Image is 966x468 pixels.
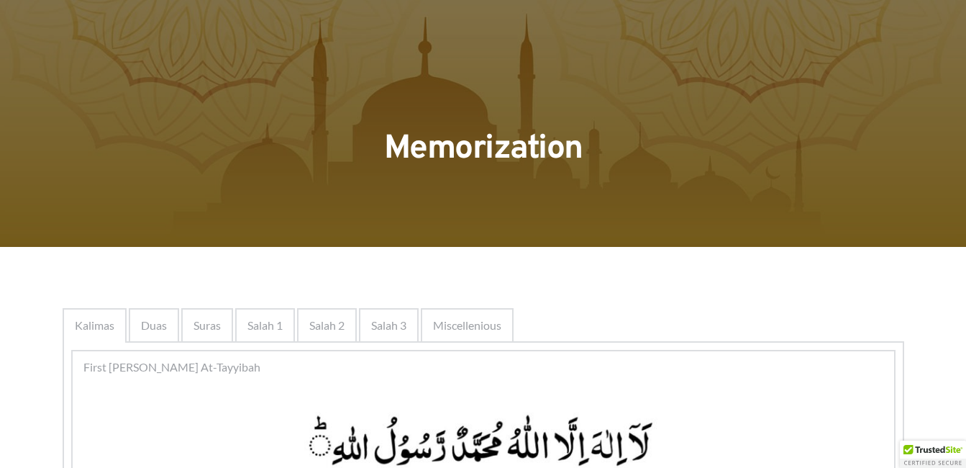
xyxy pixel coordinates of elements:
span: Salah 1 [247,317,283,334]
span: Salah 2 [309,317,345,334]
span: Kalimas [75,317,114,334]
span: Salah 3 [371,317,406,334]
div: TrustedSite Certified [900,441,966,468]
span: Duas [141,317,167,334]
span: Suras [193,317,221,334]
span: Miscellenious [433,317,501,334]
span: First [PERSON_NAME] At-Tayyibah [83,359,260,376]
span: Memorization [384,128,583,171]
